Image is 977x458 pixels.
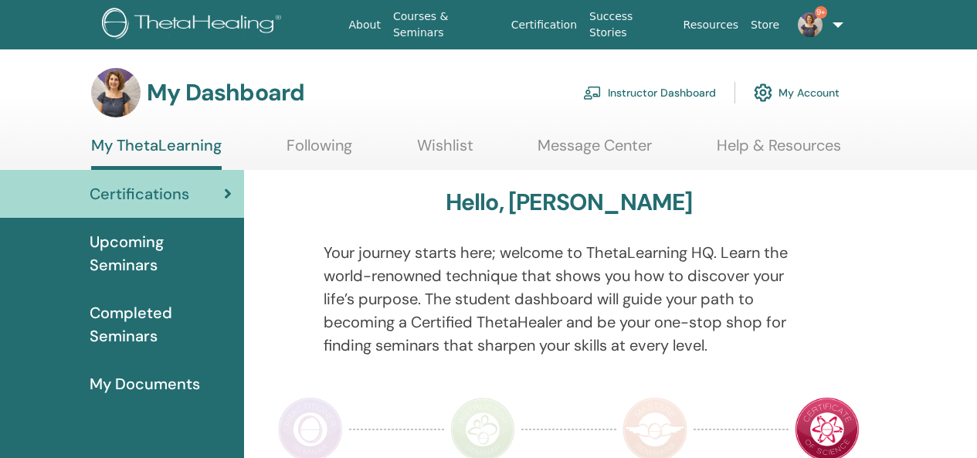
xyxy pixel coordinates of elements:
a: Resources [677,11,745,39]
span: Completed Seminars [90,301,232,348]
a: My Account [754,76,840,110]
h3: Hello, [PERSON_NAME] [446,188,693,216]
span: 9+ [815,6,827,19]
img: default.jpg [91,68,141,117]
p: Your journey starts here; welcome to ThetaLearning HQ. Learn the world-renowned technique that sh... [324,241,815,357]
a: About [343,11,387,39]
img: cog.svg [754,80,772,106]
span: Certifications [90,182,189,205]
img: chalkboard-teacher.svg [583,86,602,100]
a: Following [287,136,352,166]
a: Courses & Seminars [387,2,505,47]
a: Instructor Dashboard [583,76,716,110]
span: Upcoming Seminars [90,230,232,276]
a: Success Stories [583,2,677,47]
h3: My Dashboard [147,79,304,107]
span: My Documents [90,372,200,395]
a: Store [745,11,785,39]
a: Help & Resources [717,136,841,166]
a: My ThetaLearning [91,136,222,170]
a: Message Center [538,136,652,166]
img: default.jpg [798,12,823,37]
a: Certification [505,11,583,39]
a: Wishlist [417,136,473,166]
img: logo.png [102,8,287,42]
